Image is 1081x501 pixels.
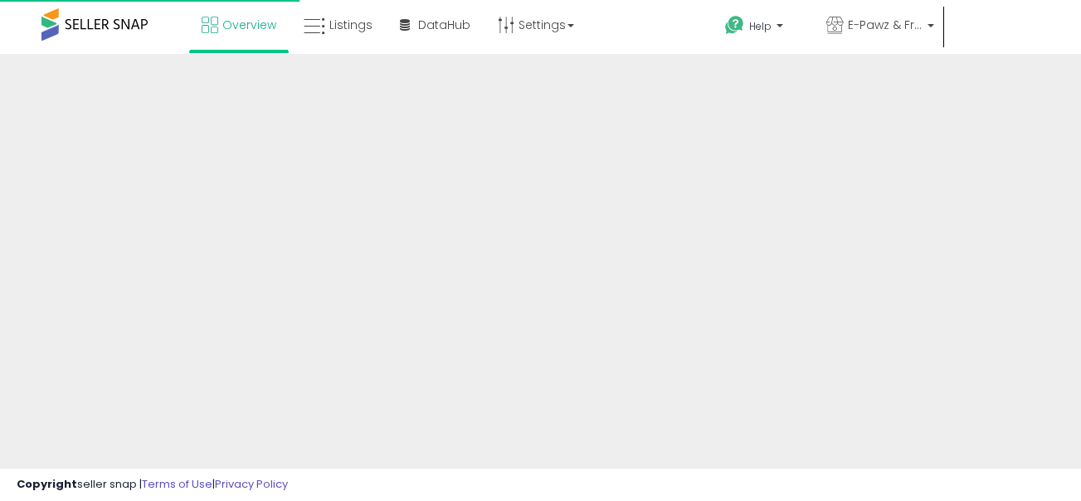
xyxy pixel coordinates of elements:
[17,477,288,493] div: seller snap | |
[712,2,811,54] a: Help
[222,17,276,33] span: Overview
[418,17,470,33] span: DataHub
[749,19,772,33] span: Help
[724,15,745,36] i: Get Help
[17,476,77,492] strong: Copyright
[142,476,212,492] a: Terms of Use
[848,17,923,33] span: E-Pawz & Friends
[329,17,373,33] span: Listings
[215,476,288,492] a: Privacy Policy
